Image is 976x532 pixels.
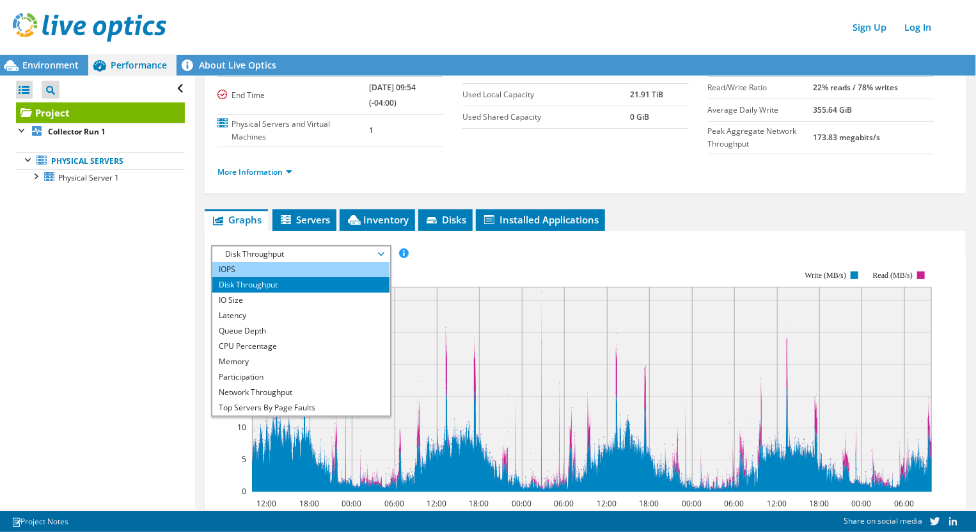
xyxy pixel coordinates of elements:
[708,125,814,150] label: Peak Aggregate Network Throughput
[212,323,390,339] li: Queue Depth
[555,498,574,509] text: 06:00
[640,498,659,509] text: 18:00
[512,498,532,509] text: 00:00
[257,498,277,509] text: 12:00
[3,513,77,529] a: Project Notes
[16,123,185,140] a: Collector Run 1
[217,118,369,143] label: Physical Servers and Virtual Machines
[217,166,292,177] a: More Information
[814,82,899,93] b: 22% reads / 78% writes
[212,354,390,369] li: Memory
[48,126,106,137] b: Collector Run 1
[630,111,649,122] b: 0 GiB
[462,88,629,101] label: Used Local Capacity
[630,89,663,100] b: 21.91 TiB
[58,172,119,183] span: Physical Server 1
[212,262,390,277] li: IOPS
[242,486,246,497] text: 0
[212,277,390,293] li: Disk Throughput
[279,213,330,226] span: Servers
[852,498,872,509] text: 00:00
[767,498,787,509] text: 12:00
[242,454,246,465] text: 5
[385,498,405,509] text: 06:00
[212,308,390,323] li: Latency
[844,515,922,526] span: Share on social media
[469,498,489,509] text: 18:00
[898,18,938,36] a: Log In
[682,498,702,509] text: 00:00
[462,111,629,124] label: Used Shared Capacity
[427,498,447,509] text: 12:00
[111,59,167,71] span: Performance
[597,498,617,509] text: 12:00
[810,498,830,509] text: 18:00
[814,132,881,143] b: 173.83 megabits/s
[482,213,599,226] span: Installed Applications
[177,55,286,76] a: About Live Optics
[346,213,409,226] span: Inventory
[895,498,915,509] text: 06:00
[300,498,320,509] text: 18:00
[425,213,466,226] span: Disks
[369,125,374,136] b: 1
[873,271,913,280] text: Read (MB/s)
[219,246,383,262] span: Disk Throughput
[805,271,847,280] text: Write (MB/s)
[211,213,262,226] span: Graphs
[212,385,390,400] li: Network Throughput
[369,82,416,108] b: [DATE] 09:54 (-04:00)
[212,400,390,415] li: Top Servers By Page Faults
[22,59,79,71] span: Environment
[212,369,390,385] li: Participation
[217,89,369,102] label: End Time
[16,169,185,186] a: Physical Server 1
[725,498,744,509] text: 06:00
[16,152,185,169] a: Physical Servers
[13,13,166,42] img: live_optics_svg.svg
[814,104,853,115] b: 355.64 GiB
[16,102,185,123] a: Project
[708,81,814,94] label: Read/Write Ratio
[212,339,390,354] li: CPU Percentage
[342,498,362,509] text: 00:00
[708,104,814,117] label: Average Daily Write
[212,293,390,308] li: IO Size
[846,18,893,36] a: Sign Up
[237,422,246,433] text: 10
